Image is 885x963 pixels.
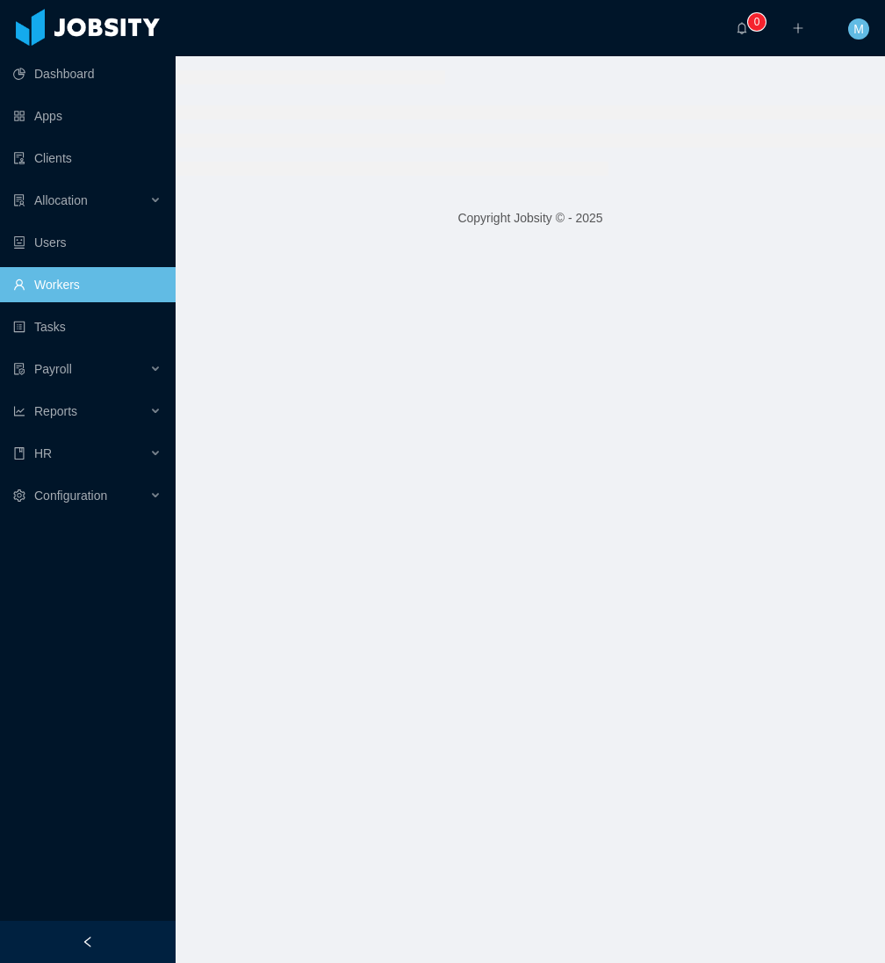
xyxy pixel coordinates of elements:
a: icon: pie-chartDashboard [13,56,162,91]
i: icon: book [13,447,25,460]
span: HR [34,446,52,460]
span: Reports [34,404,77,418]
span: Configuration [34,489,107,503]
i: icon: plus [792,22,804,34]
a: icon: appstoreApps [13,98,162,134]
a: icon: userWorkers [13,267,162,302]
footer: Copyright Jobsity © - 2025 [176,188,885,249]
a: icon: robotUsers [13,225,162,260]
sup: 0 [748,13,766,31]
i: icon: line-chart [13,405,25,417]
i: icon: setting [13,489,25,502]
span: M [853,18,864,40]
i: icon: bell [736,22,748,34]
a: icon: auditClients [13,141,162,176]
span: Payroll [34,362,72,376]
i: icon: solution [13,194,25,206]
span: Allocation [34,193,88,207]
a: icon: profileTasks [13,309,162,344]
i: icon: file-protect [13,363,25,375]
